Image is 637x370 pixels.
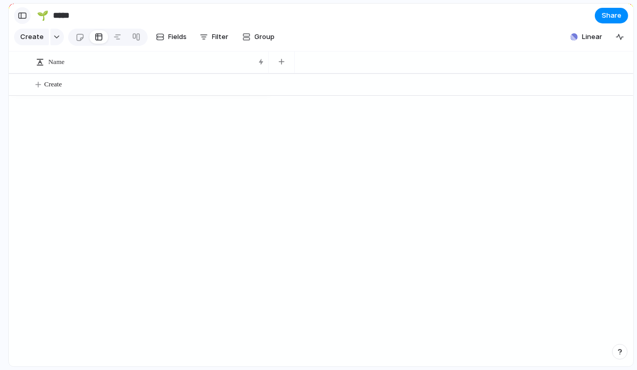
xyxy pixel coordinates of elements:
[34,7,51,24] button: 🌱
[212,32,229,42] span: Filter
[595,8,628,23] button: Share
[20,32,44,42] span: Create
[44,79,62,90] span: Create
[48,57,64,67] span: Name
[14,29,49,45] button: Create
[237,29,280,45] button: Group
[582,32,602,42] span: Linear
[152,29,191,45] button: Fields
[168,32,187,42] span: Fields
[566,29,606,45] button: Linear
[255,32,275,42] span: Group
[602,10,621,21] span: Share
[196,29,233,45] button: Filter
[37,8,48,22] div: 🌱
